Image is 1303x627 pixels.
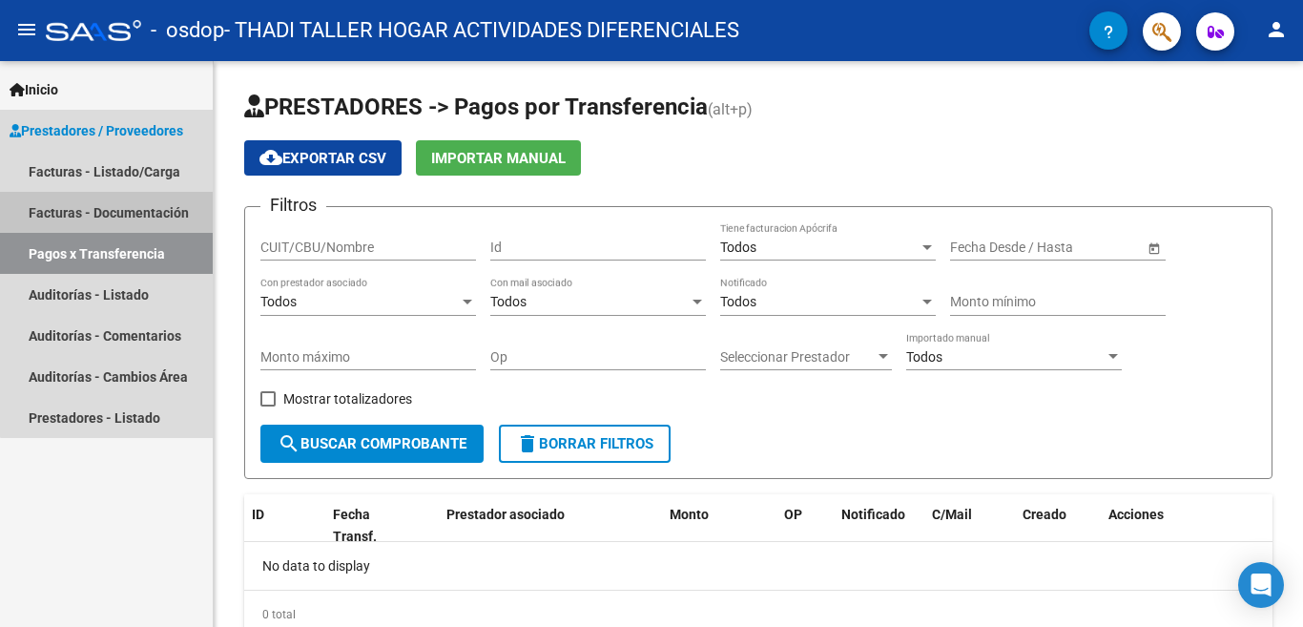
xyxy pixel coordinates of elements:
[244,94,708,120] span: PRESTADORES -> Pagos por Transferencia
[278,432,300,455] mat-icon: search
[1108,507,1164,522] span: Acciones
[720,349,875,366] span: Seleccionar Prestador
[516,435,653,452] span: Borrar Filtros
[260,192,326,219] h3: Filtros
[259,150,386,167] span: Exportar CSV
[15,18,38,41] mat-icon: menu
[1023,507,1066,522] span: Creado
[784,507,802,522] span: OP
[906,349,942,365] span: Todos
[244,542,1272,590] div: No data to display
[244,140,402,176] button: Exportar CSV
[499,425,671,463] button: Borrar Filtros
[662,494,776,557] datatable-header-cell: Monto
[10,79,58,100] span: Inicio
[490,294,527,309] span: Todos
[10,120,183,141] span: Prestadores / Proveedores
[841,507,905,522] span: Notificado
[670,507,709,522] span: Monto
[932,507,972,522] span: C/Mail
[431,150,566,167] span: Importar Manual
[446,507,565,522] span: Prestador asociado
[333,507,377,544] span: Fecha Transf.
[224,10,739,52] span: - THADI TALLER HOGAR ACTIVIDADES DIFERENCIALES
[439,494,662,557] datatable-header-cell: Prestador asociado
[1144,238,1164,258] button: Open calendar
[1265,18,1288,41] mat-icon: person
[1015,494,1101,557] datatable-header-cell: Creado
[834,494,924,557] datatable-header-cell: Notificado
[720,240,756,255] span: Todos
[259,146,282,169] mat-icon: cloud_download
[325,494,411,557] datatable-header-cell: Fecha Transf.
[720,294,756,309] span: Todos
[244,494,325,557] datatable-header-cell: ID
[1101,494,1272,557] datatable-header-cell: Acciones
[708,100,753,118] span: (alt+p)
[416,140,581,176] button: Importar Manual
[1036,240,1129,256] input: Fecha fin
[252,507,264,522] span: ID
[1238,562,1284,608] div: Open Intercom Messenger
[776,494,834,557] datatable-header-cell: OP
[283,387,412,410] span: Mostrar totalizadores
[950,240,1020,256] input: Fecha inicio
[278,435,466,452] span: Buscar Comprobante
[924,494,1015,557] datatable-header-cell: C/Mail
[516,432,539,455] mat-icon: delete
[260,294,297,309] span: Todos
[151,10,224,52] span: - osdop
[260,425,484,463] button: Buscar Comprobante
